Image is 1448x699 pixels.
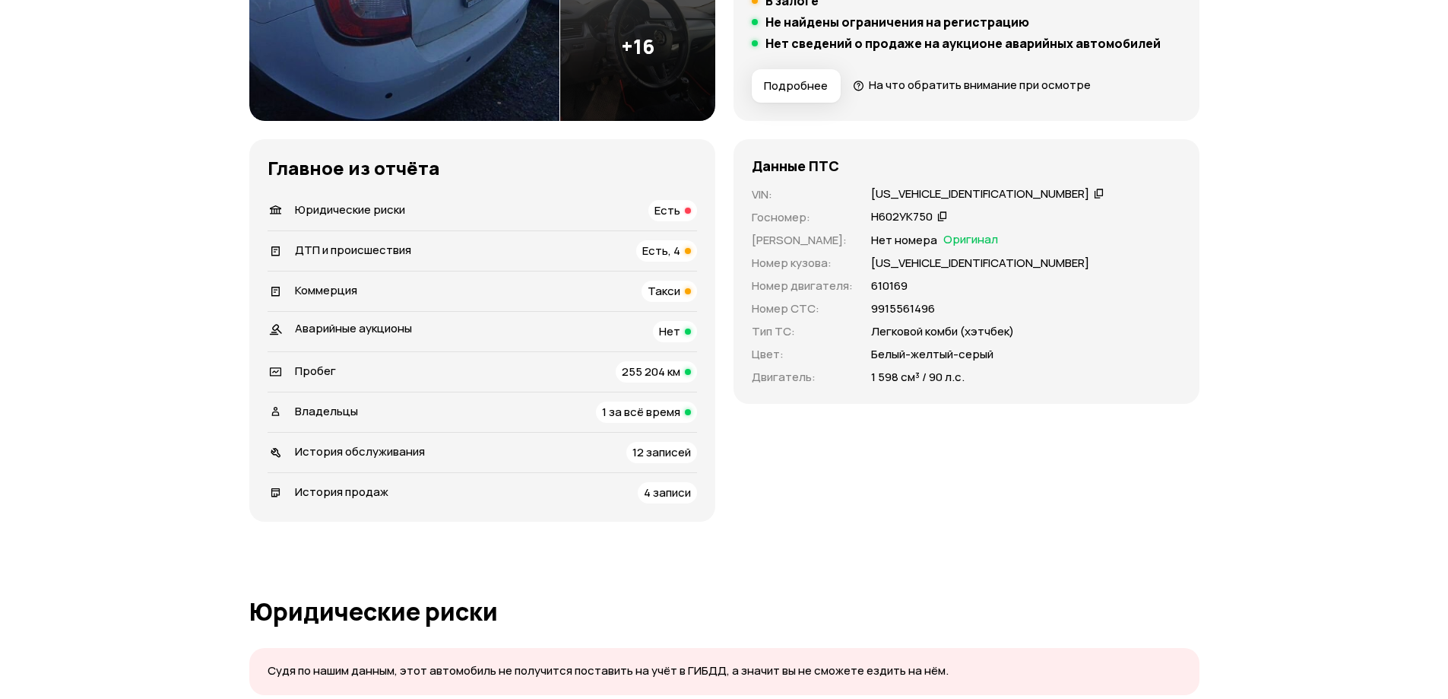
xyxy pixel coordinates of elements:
[871,300,935,317] p: 9915561496
[295,242,411,258] span: ДТП и происшествия
[648,283,680,299] span: Такси
[752,69,841,103] button: Подробнее
[752,157,839,174] h4: Данные ПТС
[765,14,1029,30] h5: Не найдены ограничения на регистрацию
[752,300,853,317] p: Номер СТС :
[871,209,933,225] div: Н602УК750
[268,663,1181,679] p: Судя по нашим данным, этот автомобиль не получится поставить на учёт в ГИБДД, а значит вы не смож...
[871,232,937,249] p: Нет номера
[764,78,828,94] span: Подробнее
[622,364,680,380] span: 255 204 км
[642,243,680,259] span: Есть, 4
[659,323,680,339] span: Нет
[765,36,1161,51] h5: Нет сведений о продаже на аукционе аварийных автомобилей
[871,369,965,386] p: 1 598 см³ / 90 л.с.
[853,77,1092,93] a: На что обратить внимание при осмотре
[295,282,357,298] span: Коммерция
[752,278,853,294] p: Номер двигателя :
[752,346,853,363] p: Цвет :
[295,403,358,419] span: Владельцы
[871,323,1014,340] p: Легковой комби (хэтчбек)
[752,323,853,340] p: Тип ТС :
[249,598,1199,625] h1: Юридические риски
[752,186,853,203] p: VIN :
[268,157,697,179] h3: Главное из отчёта
[654,202,680,218] span: Есть
[632,444,691,460] span: 12 записей
[644,485,691,500] span: 4 записи
[752,369,853,386] p: Двигатель :
[295,484,388,500] span: История продаж
[295,363,336,379] span: Пробег
[871,278,908,294] p: 610169
[871,346,993,363] p: Белый-желтый-серый
[752,255,853,272] p: Номер кузова :
[752,209,853,226] p: Госномер :
[869,77,1091,93] span: На что обратить внимание при осмотре
[871,186,1089,202] div: [US_VEHICLE_IDENTIFICATION_NUMBER]
[871,255,1089,272] p: [US_VEHICLE_IDENTIFICATION_NUMBER]
[295,443,425,459] span: История обслуживания
[602,404,680,420] span: 1 за всё время
[943,232,998,249] span: Оригинал
[295,202,405,218] span: Юридические риски
[752,232,853,249] p: [PERSON_NAME] :
[295,320,412,336] span: Аварийные аукционы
